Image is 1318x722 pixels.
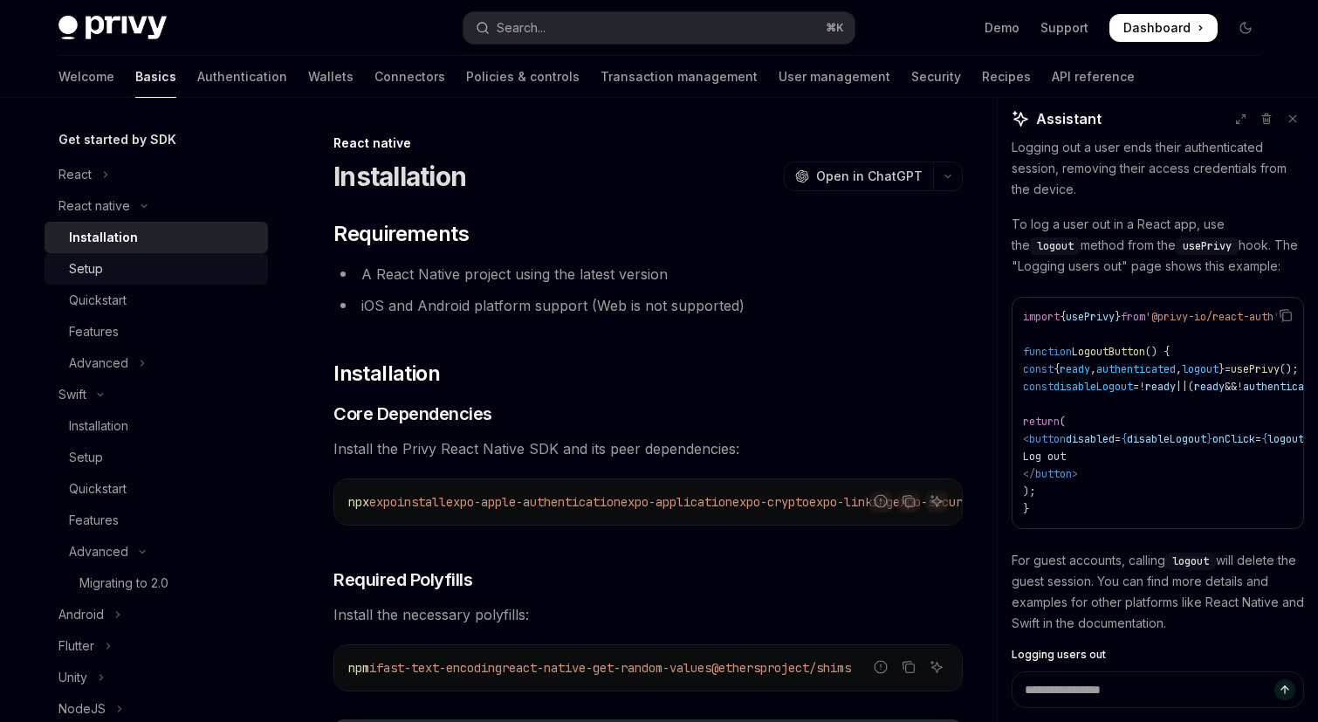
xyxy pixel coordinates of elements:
li: A React Native project using the latest version [333,262,963,286]
span: return [1023,415,1060,429]
div: Installation [69,227,138,248]
div: Search... [497,17,546,38]
span: disableLogout [1127,432,1206,446]
a: Recipes [982,56,1031,98]
button: Toggle Swift section [45,379,268,410]
span: const [1023,362,1054,376]
span: expo-application [621,494,732,510]
button: Toggle Flutter section [45,630,268,662]
span: ( [1188,380,1194,394]
span: Open in ChatGPT [816,168,923,185]
a: Features [45,505,268,536]
a: Authentication [197,56,287,98]
span: ( [1060,415,1066,429]
div: React [58,164,92,185]
div: Features [69,321,119,342]
span: const [1023,380,1054,394]
span: } [1206,432,1212,446]
span: '@privy-io/react-auth' [1145,310,1280,324]
span: Logging users out [1012,648,1106,662]
span: Core Dependencies [333,402,492,426]
span: ready [1060,362,1090,376]
a: Migrating to 2.0 [45,567,268,599]
p: Logging out a user ends their authenticated session, removing their access credentials from the d... [1012,137,1304,200]
a: API reference [1052,56,1135,98]
button: Send message [1274,679,1295,700]
a: Demo [985,19,1019,37]
a: Transaction management [601,56,758,98]
span: ! [1237,380,1243,394]
span: (); [1280,362,1298,376]
span: authenticated [1096,362,1176,376]
button: Copy the contents from the code block [897,656,920,678]
span: Requirements [333,220,469,248]
span: Dashboard [1123,19,1191,37]
span: , [1176,362,1182,376]
span: usePrivy [1231,362,1280,376]
div: Advanced [69,353,128,374]
span: expo-secure-store [893,494,1012,510]
a: Logging users out [1012,648,1304,662]
a: User management [779,56,890,98]
span: function [1023,345,1072,359]
span: expo [369,494,397,510]
button: Toggle Advanced section [45,536,268,567]
button: Toggle dark mode [1232,14,1260,42]
button: Toggle Advanced section [45,347,268,379]
a: Setup [45,253,268,285]
div: Installation [69,416,128,437]
span: logout [1172,554,1209,568]
button: Report incorrect code [869,490,892,512]
span: Install the necessary polyfills: [333,602,963,627]
button: Report incorrect code [869,656,892,678]
span: Installation [333,360,440,388]
span: } [1218,362,1225,376]
a: Wallets [308,56,354,98]
span: || [1176,380,1188,394]
button: Toggle React section [45,159,268,190]
button: Copy the contents from the code block [1274,304,1297,327]
span: expo-crypto [732,494,809,510]
span: Assistant [1036,108,1102,129]
p: To log a user out in a React app, use the method from the hook. The "Logging users out" page show... [1012,214,1304,277]
a: Basics [135,56,176,98]
span: = [1255,432,1261,446]
button: Ask AI [925,490,948,512]
div: React native [333,134,963,152]
span: { [1054,362,1060,376]
span: </ [1023,467,1035,481]
button: Open in ChatGPT [784,162,933,191]
div: Features [69,510,119,531]
p: For guest accounts, calling will delete the guest session. You can find more details and examples... [1012,550,1304,634]
div: React native [58,196,130,217]
span: Log out [1023,450,1066,464]
a: Security [911,56,961,98]
a: Support [1040,19,1088,37]
span: install [397,494,446,510]
span: Install the Privy React Native SDK and its peer dependencies: [333,437,963,461]
div: Migrating to 2.0 [79,573,168,594]
span: logout [1182,362,1218,376]
span: logout [1037,239,1074,253]
span: from [1121,310,1145,324]
span: disableLogout [1054,380,1133,394]
div: Unity [58,667,87,688]
button: Open search [463,12,855,44]
a: Welcome [58,56,114,98]
a: Quickstart [45,285,268,316]
span: ! [1139,380,1145,394]
button: Toggle Unity section [45,662,268,693]
span: import [1023,310,1060,324]
span: onClick [1212,432,1255,446]
span: && [1225,380,1237,394]
a: Quickstart [45,473,268,505]
a: Installation [45,410,268,442]
span: ⌘ K [826,21,844,35]
span: { [1261,432,1267,446]
a: Installation [45,222,268,253]
div: Setup [69,447,103,468]
span: > [1072,467,1078,481]
div: Advanced [69,541,128,562]
span: ready [1145,380,1176,394]
span: , [1090,362,1096,376]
